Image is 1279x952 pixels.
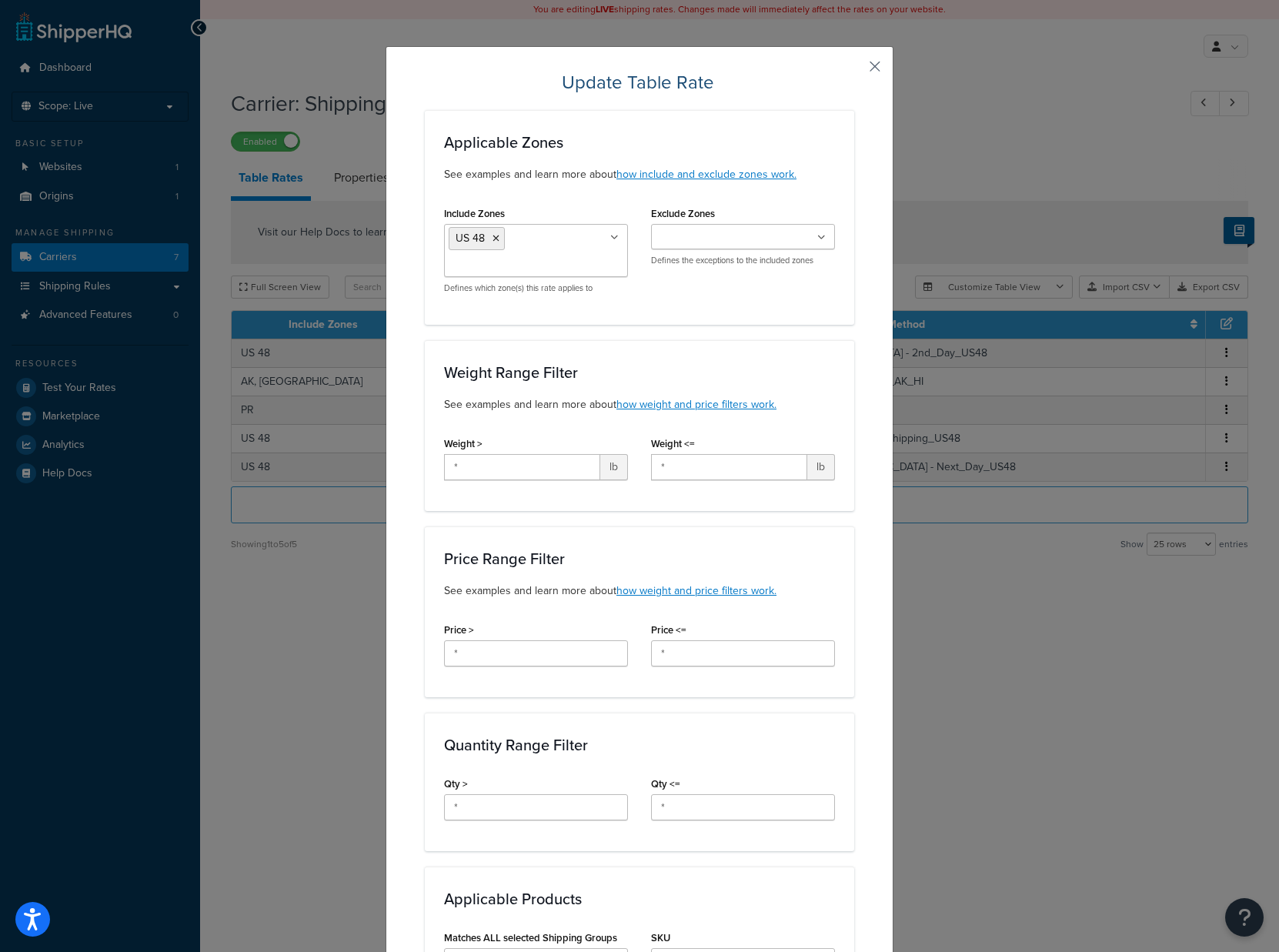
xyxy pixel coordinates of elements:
label: Weight <= [651,438,695,449]
h2: Update Table Rate [425,70,854,95]
p: Defines which zone(s) this rate applies to [444,282,628,294]
label: Matches ALL selected Shipping Groups [444,932,617,944]
a: how include and exclude zones work. [616,166,796,182]
h3: Applicable Zones [444,134,835,151]
span: lb [807,454,835,480]
p: See examples and learn more about [444,583,835,600]
p: Defines the exceptions to the included zones [651,255,835,266]
label: Price > [444,624,474,636]
span: lb [600,454,628,480]
p: See examples and learn more about [444,396,835,413]
p: See examples and learn more about [444,166,835,183]
label: SKU [651,932,670,944]
label: Exclude Zones [651,208,715,219]
h3: Applicable Products [444,890,835,907]
label: Qty > [444,778,468,790]
h3: Weight Range Filter [444,364,835,381]
a: how weight and price filters work. [616,396,776,413]
h3: Price Range Filter [444,550,835,567]
a: how weight and price filters work. [616,583,776,599]
span: US 48 [456,230,485,246]
label: Include Zones [444,208,505,219]
label: Weight > [444,438,483,449]
label: Qty <= [651,778,680,790]
h3: Quantity Range Filter [444,737,835,753]
label: Price <= [651,624,686,636]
